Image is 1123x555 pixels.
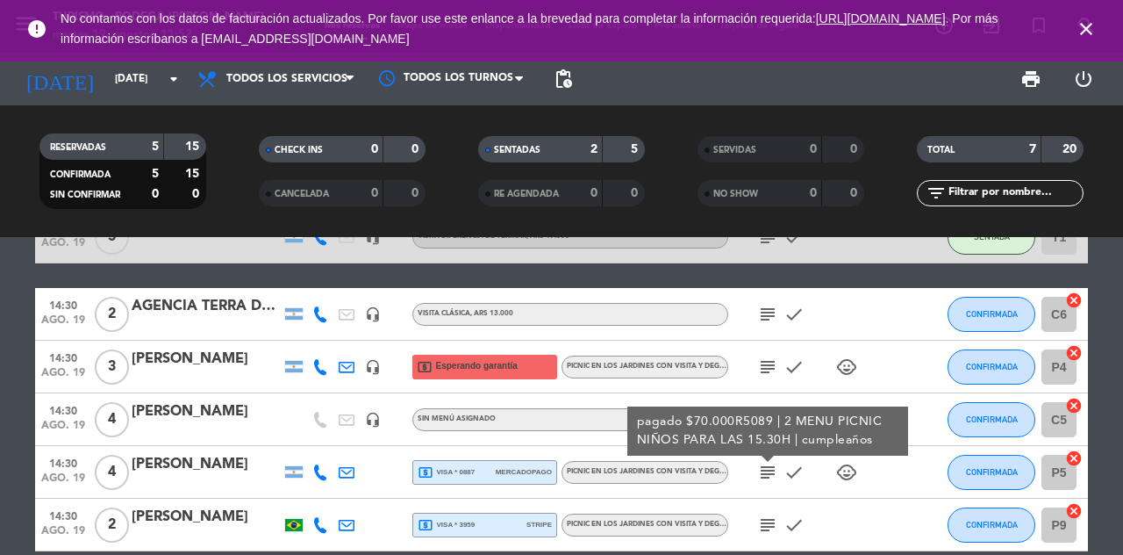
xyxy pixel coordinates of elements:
[411,143,422,155] strong: 0
[152,188,159,200] strong: 0
[132,453,281,476] div: [PERSON_NAME]
[163,68,184,90] i: arrow_drop_down
[494,146,540,155] span: SENTADAS
[275,146,323,155] span: CHECK INS
[41,400,85,420] span: 14:30
[966,414,1018,424] span: CONFIRMADA
[132,295,281,318] div: AGENCIA TERRA DO VINHO - [PERSON_NAME]
[926,183,947,204] i: filter_list
[783,304,805,325] i: check
[226,73,347,85] span: Todos los servicios
[948,508,1035,543] button: CONFIRMADA
[526,233,569,240] span: , ARS 17.000
[783,357,805,378] i: check
[1057,53,1110,105] div: LOG OUT
[470,310,513,317] span: , ARS 13.000
[50,170,111,179] span: CONFIRMADA
[850,143,861,155] strong: 0
[1065,502,1083,520] i: cancel
[836,462,857,483] i: child_care
[185,168,203,180] strong: 15
[95,455,129,490] span: 4
[50,143,106,152] span: RESERVADAS
[1065,397,1083,414] i: cancel
[152,141,159,153] strong: 5
[590,187,597,199] strong: 0
[757,462,778,483] i: subject
[41,314,85,335] span: ago. 19
[13,60,106,98] i: [DATE]
[1073,68,1094,90] i: power_settings_new
[567,468,787,475] span: PICNIC EN LOS JARDINES CON VISITA Y DEGUSTACIÓN CLÁSICA
[132,400,281,423] div: [PERSON_NAME]
[927,146,955,155] span: TOTAL
[61,11,998,46] a: . Por más información escríbanos a [EMAIL_ADDRESS][DOMAIN_NAME]
[95,220,129,255] span: 3
[836,357,857,378] i: child_care
[526,519,552,530] span: stripe
[567,521,830,528] span: PICNIC EN LOS JARDINES CON VISITA Y DEGUSTACIÓN CLÁSICA
[631,143,641,155] strong: 5
[152,168,159,180] strong: 5
[637,413,899,450] div: pagado $70.000R5089 | 2 MENU PICNIC NIÑOS PARA LAS 15.30H | cumpleaños
[365,412,381,428] i: headset_mic
[95,508,129,543] span: 2
[61,11,998,46] span: No contamos con los datos de facturación actualizados. Por favor use este enlance a la brevedad p...
[1029,143,1036,155] strong: 7
[41,472,85,493] span: ago. 19
[1065,344,1083,362] i: cancel
[810,187,817,199] strong: 0
[95,350,129,385] span: 3
[783,227,805,248] i: check
[418,233,569,240] span: VISITA DIFERENCIA DE TERROIR
[631,187,641,199] strong: 0
[418,517,475,533] span: visa * 3959
[436,359,518,373] span: Esperando garantía
[275,190,329,198] span: CANCELADA
[26,18,47,40] i: error
[41,237,85,257] span: ago. 19
[371,143,378,155] strong: 0
[418,465,433,480] i: local_atm
[948,350,1035,385] button: CONFIRMADA
[41,452,85,472] span: 14:30
[418,465,475,480] span: visa * 0887
[783,462,805,483] i: check
[132,348,281,371] div: [PERSON_NAME]
[95,297,129,332] span: 2
[1065,450,1083,467] i: cancel
[41,420,85,440] span: ago. 19
[411,187,422,199] strong: 0
[1062,143,1080,155] strong: 20
[1020,68,1041,90] span: print
[41,347,85,367] span: 14:30
[948,297,1035,332] button: CONFIRMADA
[816,11,946,25] a: [URL][DOMAIN_NAME]
[41,367,85,387] span: ago. 19
[757,515,778,536] i: subject
[966,467,1018,477] span: CONFIRMADA
[567,363,830,370] span: PICNIC EN LOS JARDINES CON VISITA Y DEGUSTACIÓN CLÁSICA
[192,188,203,200] strong: 0
[132,506,281,529] div: [PERSON_NAME]
[365,359,381,375] i: headset_mic
[371,187,378,199] strong: 0
[553,68,574,90] span: pending_actions
[713,190,758,198] span: NO SHOW
[185,141,203,153] strong: 15
[966,520,1018,530] span: CONFIRMADA
[1065,292,1083,309] i: cancel
[41,525,85,545] span: ago. 19
[494,190,559,198] span: RE AGENDADA
[757,304,778,325] i: subject
[418,310,513,317] span: VISITA CLÁSICA
[810,143,817,155] strong: 0
[948,402,1035,437] button: CONFIRMADA
[757,357,778,378] i: subject
[948,455,1035,490] button: CONFIRMADA
[418,517,433,533] i: local_atm
[417,359,433,375] i: local_atm
[590,143,597,155] strong: 2
[966,362,1018,371] span: CONFIRMADA
[50,191,120,199] span: SIN CONFIRMAR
